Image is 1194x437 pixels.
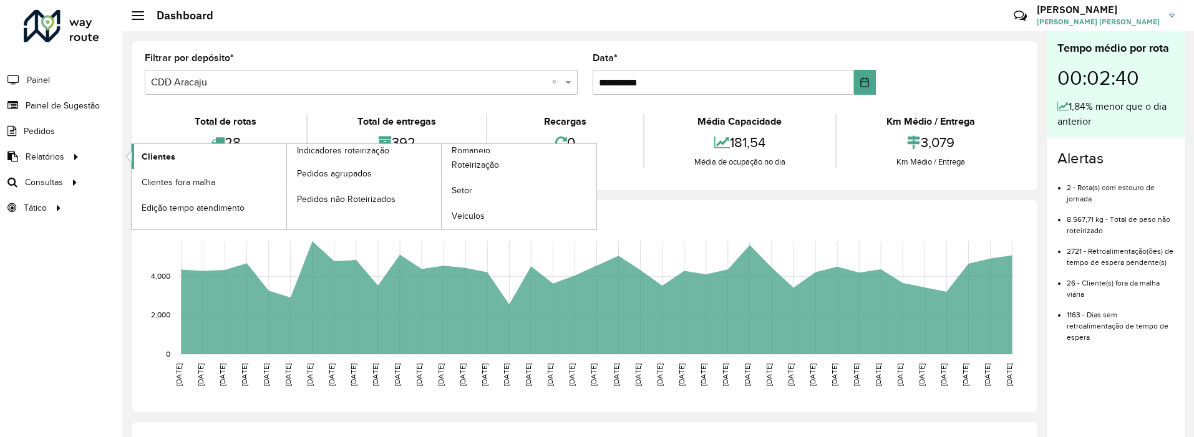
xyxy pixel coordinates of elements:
[480,363,488,386] text: [DATE]
[26,99,100,112] span: Painel de Sugestão
[961,363,969,386] text: [DATE]
[1067,268,1175,300] li: 26 - Cliente(s) fora da malha viária
[132,144,442,229] a: Indicadores roteirização
[175,363,183,386] text: [DATE]
[442,153,596,178] a: Roteirização
[197,363,205,386] text: [DATE]
[551,75,562,90] span: Clear all
[144,9,213,22] h2: Dashboard
[648,129,832,156] div: 181,54
[142,201,245,214] span: Edição tempo atendimento
[854,70,876,95] button: Choose Date
[1067,204,1175,236] li: 8.567,71 kg - Total de peso não roteirizado
[142,176,215,189] span: Clientes fora malha
[25,176,63,189] span: Consultas
[148,129,303,156] div: 28
[452,144,490,157] span: Romaneio
[612,363,620,386] text: [DATE]
[218,363,226,386] text: [DATE]
[452,209,485,223] span: Veículos
[1037,4,1160,16] h3: [PERSON_NAME]
[787,363,795,386] text: [DATE]
[145,50,234,65] label: Filtrar por depósito
[840,114,1022,129] div: Km Médio / Entrega
[148,114,303,129] div: Total de rotas
[151,311,170,319] text: 2,000
[26,150,64,163] span: Relatórios
[490,129,639,156] div: 0
[852,363,860,386] text: [DATE]
[393,363,401,386] text: [DATE]
[132,170,286,194] a: Clientes fora malha
[297,144,389,157] span: Indicadores roteirização
[328,363,336,386] text: [DATE]
[502,363,510,386] text: [DATE]
[24,125,55,138] span: Pedidos
[297,167,372,180] span: Pedidos agrupados
[1057,40,1175,57] div: Tempo médio por rota
[24,201,47,214] span: Tático
[874,363,882,386] text: [DATE]
[918,363,926,386] text: [DATE]
[1007,2,1034,29] a: Contato Rápido
[142,150,175,163] span: Clientes
[452,158,499,171] span: Roteirização
[590,363,598,386] text: [DATE]
[1005,363,1013,386] text: [DATE]
[371,363,379,386] text: [DATE]
[349,363,357,386] text: [DATE]
[648,114,832,129] div: Média Capacidade
[306,363,314,386] text: [DATE]
[743,363,751,386] text: [DATE]
[311,129,483,156] div: 392
[896,363,904,386] text: [DATE]
[840,156,1022,168] div: Km Médio / Entrega
[415,363,423,386] text: [DATE]
[132,195,286,220] a: Edição tempo atendimento
[546,363,554,386] text: [DATE]
[287,186,442,211] a: Pedidos não Roteirizados
[442,178,596,203] a: Setor
[297,193,396,206] span: Pedidos não Roteirizados
[1037,16,1160,27] span: [PERSON_NAME] [PERSON_NAME]
[311,114,483,129] div: Total de entregas
[808,363,817,386] text: [DATE]
[437,363,445,386] text: [DATE]
[262,363,270,386] text: [DATE]
[939,363,948,386] text: [DATE]
[132,144,286,169] a: Clientes
[287,144,597,229] a: Romaneio
[840,129,1022,156] div: 3,079
[442,204,596,229] a: Veículos
[284,363,292,386] text: [DATE]
[699,363,707,386] text: [DATE]
[287,161,442,186] a: Pedidos agrupados
[452,184,472,197] span: Setor
[1067,173,1175,204] li: 2 - Rota(s) com estouro de jornada
[151,272,170,280] text: 4,000
[27,74,50,87] span: Painel
[568,363,576,386] text: [DATE]
[593,50,618,65] label: Data
[1067,300,1175,343] li: 1163 - Dias sem retroalimentação de tempo de espera
[1057,99,1175,129] div: 1,84% menor que o dia anterior
[721,363,729,386] text: [DATE]
[1067,236,1175,268] li: 2721 - Retroalimentação(ões) de tempo de espera pendente(s)
[240,363,248,386] text: [DATE]
[524,363,532,386] text: [DATE]
[459,363,467,386] text: [DATE]
[677,363,686,386] text: [DATE]
[983,363,991,386] text: [DATE]
[634,363,642,386] text: [DATE]
[656,363,664,386] text: [DATE]
[1057,57,1175,99] div: 00:02:40
[166,350,170,358] text: 0
[830,363,838,386] text: [DATE]
[648,156,832,168] div: Média de ocupação no dia
[1057,150,1175,168] h4: Alertas
[765,363,773,386] text: [DATE]
[490,114,639,129] div: Recargas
